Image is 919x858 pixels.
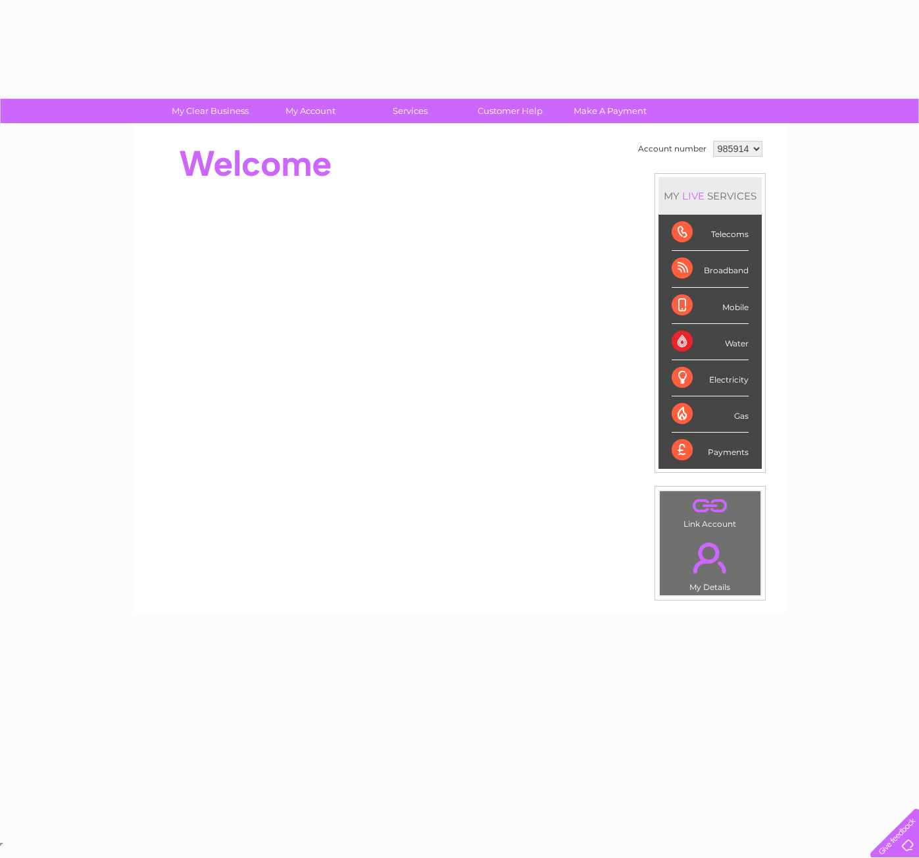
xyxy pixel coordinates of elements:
div: Water [672,324,749,360]
div: MY SERVICES [658,177,762,215]
a: Make A Payment [556,99,664,123]
a: My Clear Business [156,99,264,123]
div: Mobile [672,288,749,324]
a: . [663,535,757,581]
a: Services [356,99,464,123]
a: . [663,495,757,518]
div: Broadband [672,251,749,287]
td: My Details [659,531,761,596]
div: Payments [672,433,749,468]
div: Telecoms [672,215,749,251]
a: My Account [256,99,364,123]
td: Account number [635,138,710,160]
a: Customer Help [456,99,564,123]
div: LIVE [680,190,707,202]
div: Gas [672,396,749,433]
div: Electricity [672,360,749,396]
td: Link Account [659,491,761,532]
